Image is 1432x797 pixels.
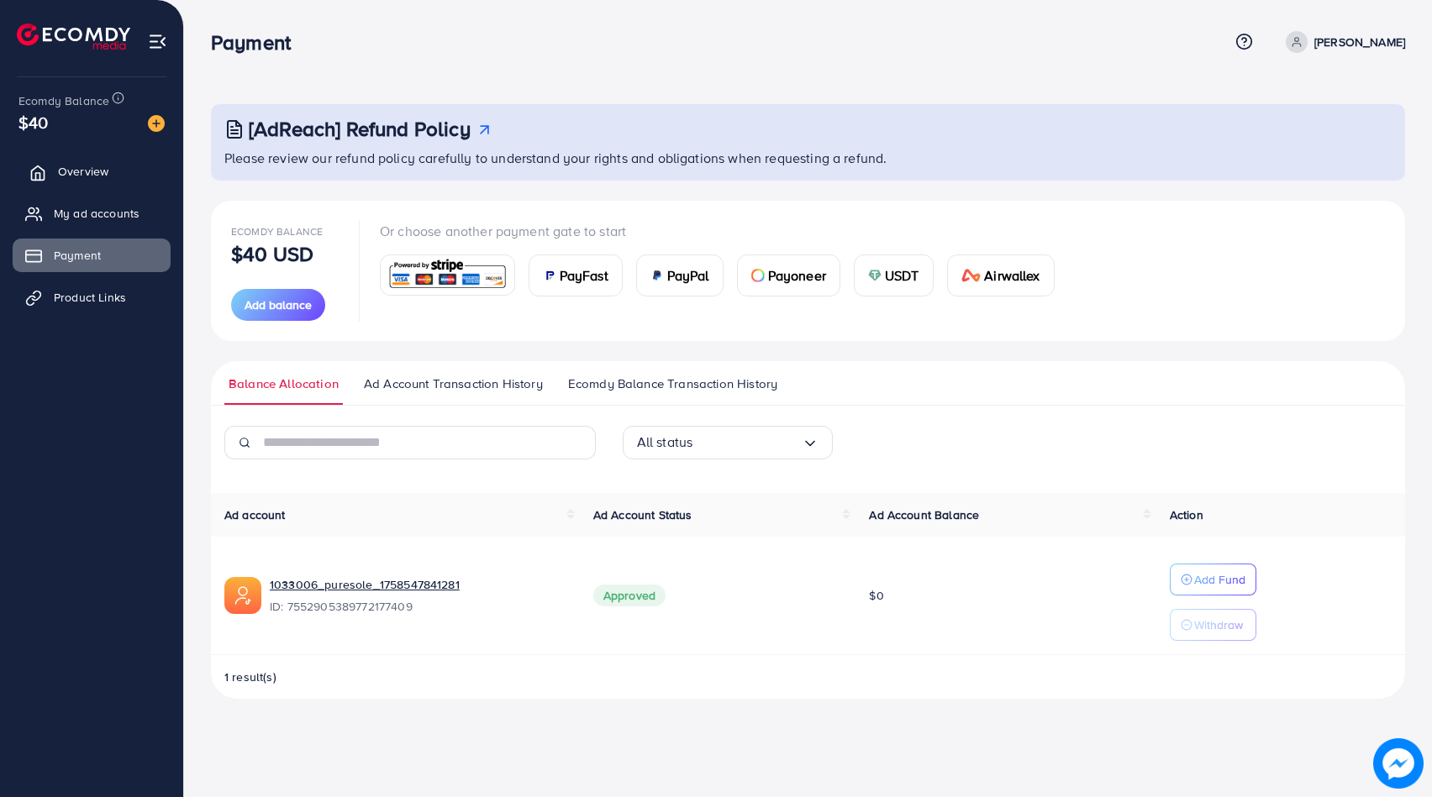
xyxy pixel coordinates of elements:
[667,265,709,286] span: PayPal
[211,30,304,55] h3: Payment
[270,576,566,593] a: 1033006_puresole_1758547841281
[54,289,126,306] span: Product Links
[1170,506,1203,523] span: Action
[231,289,325,321] button: Add balance
[1170,609,1256,641] button: Withdraw
[245,296,312,313] span: Add balance
[58,163,108,180] span: Overview
[17,24,130,50] img: logo
[386,257,509,293] img: card
[1170,564,1256,595] button: Add Fund
[229,375,339,393] span: Balance Allocation
[593,585,666,606] span: Approved
[636,254,724,296] a: cardPayPal
[270,576,566,615] div: <span class='underline'>1033006_puresole_1758547841281</span></br>7552905389772177409
[1314,32,1405,52] p: [PERSON_NAME]
[650,269,664,282] img: card
[869,587,883,604] span: $0
[231,244,313,264] p: $40 USD
[224,669,276,685] span: 1 result(s)
[637,429,693,455] span: All status
[270,598,566,615] span: ID: 7552905389772177409
[54,247,101,264] span: Payment
[224,506,286,523] span: Ad account
[380,221,1068,241] p: Or choose another payment gate to start
[560,265,608,286] span: PayFast
[224,577,261,614] img: ic-ads-acc.e4c84228.svg
[529,254,623,296] a: cardPayFast
[854,254,934,296] a: cardUSDT
[623,426,833,459] div: Search for option
[947,254,1055,296] a: cardAirwallex
[543,269,556,282] img: card
[13,155,171,188] a: Overview
[737,254,840,296] a: cardPayoneer
[364,375,543,393] span: Ad Account Transaction History
[868,269,882,282] img: card
[13,281,171,314] a: Product Links
[1373,738,1424,789] img: image
[148,32,167,51] img: menu
[885,265,919,286] span: USDT
[593,506,692,523] span: Ad Account Status
[984,265,1040,286] span: Airwallex
[768,265,826,286] span: Payoneer
[1194,615,1243,635] p: Withdraw
[692,429,801,455] input: Search for option
[568,375,777,393] span: Ecomdy Balance Transaction History
[231,224,323,239] span: Ecomdy Balance
[18,110,48,134] span: $40
[380,254,515,296] a: card
[249,117,471,141] h3: [AdReach] Refund Policy
[751,269,765,282] img: card
[869,506,979,523] span: Ad Account Balance
[148,115,165,132] img: image
[13,239,171,272] a: Payment
[54,205,140,222] span: My ad accounts
[1279,31,1405,53] a: [PERSON_NAME]
[18,92,109,109] span: Ecomdy Balance
[1194,569,1245,590] p: Add Fund
[224,148,1395,168] p: Please review our refund policy carefully to understand your rights and obligations when requesti...
[13,197,171,230] a: My ad accounts
[961,269,982,282] img: card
